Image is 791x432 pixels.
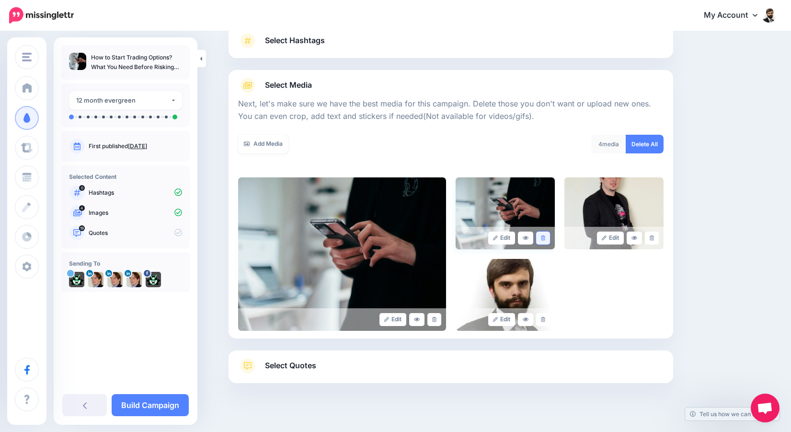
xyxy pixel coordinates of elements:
a: Add Media [238,135,288,153]
a: Select Media [238,78,664,93]
span: Select Hashtags [265,34,325,47]
img: menu.png [22,53,32,61]
a: Edit [488,232,516,245]
div: 12 month evergreen [76,95,171,106]
img: 1dfd629440ba41ba09f2bf681cfd0818_large.jpg [456,177,555,249]
div: Aprire la chat [751,394,780,422]
a: [DATE] [128,142,147,150]
p: Hashtags [89,188,182,197]
a: Delete All [626,135,664,153]
img: Missinglettr [9,7,74,23]
p: Images [89,209,182,217]
span: 0 [79,185,85,191]
img: 1516875146510-36910.png [88,272,103,287]
span: 19 [79,225,85,231]
span: Select Media [265,79,312,92]
img: 1516875146510-36910.png [126,272,142,287]
div: Select Media [238,93,664,331]
p: First published [89,142,182,151]
img: 2ca209cbd0d4c72e6030dcff89c4785e-24551.jpeg [69,272,84,287]
h4: Selected Content [69,173,182,180]
a: Edit [488,313,516,326]
span: Select Quotes [265,359,316,372]
img: 764dbdb9deb681a1cccdea1cc846eb72_large.jpg [564,177,664,249]
p: Next, let's make sure we have the best media for this campaign. Delete those you don't want or up... [238,98,664,123]
h4: Sending To [69,260,182,267]
a: My Account [694,4,777,27]
button: 12 month evergreen [69,91,182,110]
a: Edit [597,232,624,245]
img: b7dbfe0dc0b87421b7155f5e571c0e50_large.jpg [456,259,555,331]
img: 1516875146510-36910.png [107,272,123,287]
a: Edit [379,313,407,326]
img: d74c806aaf0e022cea942e32e684706d_thumb.jpg [69,53,86,70]
p: Quotes [89,229,182,237]
img: d74c806aaf0e022cea942e32e684706d_large.jpg [238,177,446,331]
a: Tell us how we can improve [685,408,780,420]
a: Select Hashtags [238,33,664,58]
div: media [591,135,626,153]
img: 27336225_151389455652910_1565411349143726443_n-bsa35343.jpg [146,272,161,287]
a: Select Quotes [238,358,664,383]
span: 4 [79,205,85,211]
p: How to Start Trading Options? What You Need Before Risking Real Money [91,53,182,72]
span: 4 [598,140,602,148]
